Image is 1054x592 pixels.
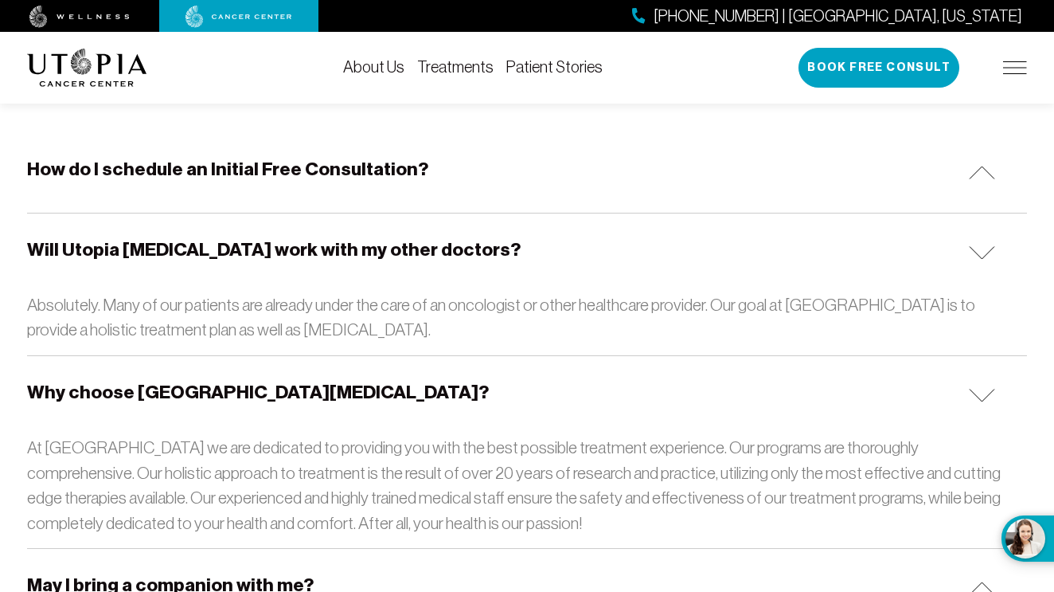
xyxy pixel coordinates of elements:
[632,5,1022,28] a: [PHONE_NUMBER] | [GEOGRAPHIC_DATA], [US_STATE]
[29,6,130,28] img: wellness
[417,58,494,76] a: Treatments
[969,246,995,260] img: icon
[343,58,404,76] a: About Us
[27,292,1027,343] p: Absolutely. Many of our patients are already under the care of an oncologist or other healthcare ...
[798,48,959,88] button: Book Free Consult
[969,166,995,179] img: icon
[27,380,489,405] h5: Why choose [GEOGRAPHIC_DATA][MEDICAL_DATA]?
[27,49,147,87] img: logo
[27,157,428,182] h5: How do I schedule an Initial Free Consultation?
[27,237,521,262] h5: Will Utopia [MEDICAL_DATA] work with my other doctors?
[969,389,995,402] img: icon
[27,435,1027,535] p: At [GEOGRAPHIC_DATA] we are dedicated to providing you with the best possible treatment experienc...
[185,6,292,28] img: cancer center
[1003,61,1027,74] img: icon-hamburger
[506,58,603,76] a: Patient Stories
[654,5,1022,28] span: [PHONE_NUMBER] | [GEOGRAPHIC_DATA], [US_STATE]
